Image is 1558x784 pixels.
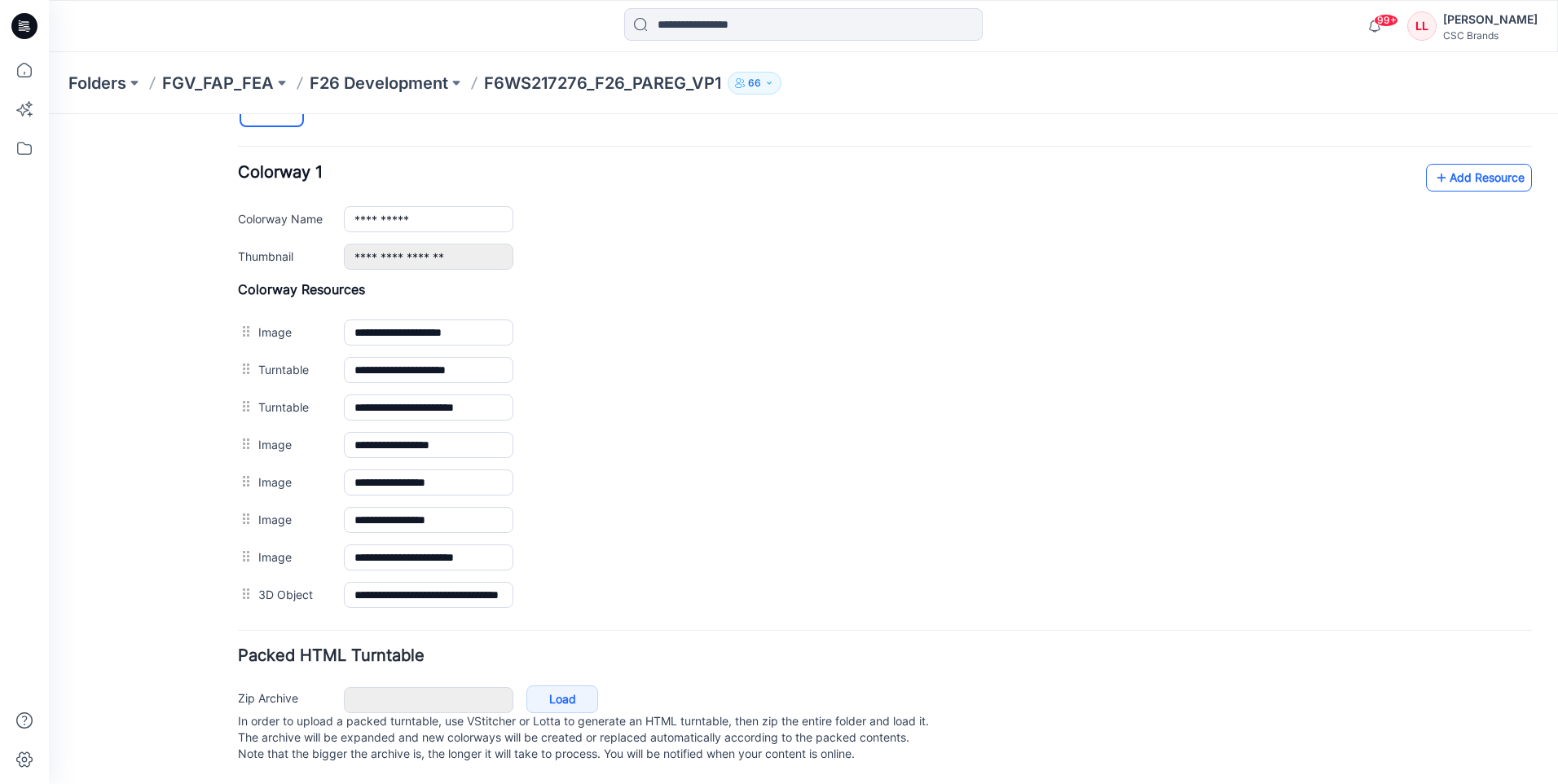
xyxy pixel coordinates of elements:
p: 66 [748,74,761,92]
a: Folders [68,72,126,95]
label: 3D Object [209,471,279,489]
label: Image [209,434,279,451]
span: 99+ [1374,14,1398,27]
div: [PERSON_NAME] [1443,10,1538,29]
label: Zip Archive [189,575,279,592]
label: Image [209,209,279,227]
iframe: edit-style [49,114,1558,784]
label: Image [209,396,279,414]
label: Turntable [209,246,279,264]
label: Turntable [209,284,279,302]
p: F6WS217276_F26_PAREG_VP1 [484,72,721,95]
a: Load [478,571,549,599]
h4: Packed HTML Turntable [189,534,1483,549]
label: Image [209,321,279,339]
h4: Colorway Resources [189,167,1483,183]
p: In order to upload a packed turntable, use VStitcher or Lotta to generate an HTML turntable, then... [189,599,1483,648]
a: F26 Development [310,72,448,95]
label: Thumbnail [189,133,279,151]
div: LL [1407,11,1437,41]
div: CSC Brands [1443,29,1538,42]
a: FGV_FAP_FEA [162,72,274,95]
label: Image [209,359,279,377]
button: 66 [728,72,781,95]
